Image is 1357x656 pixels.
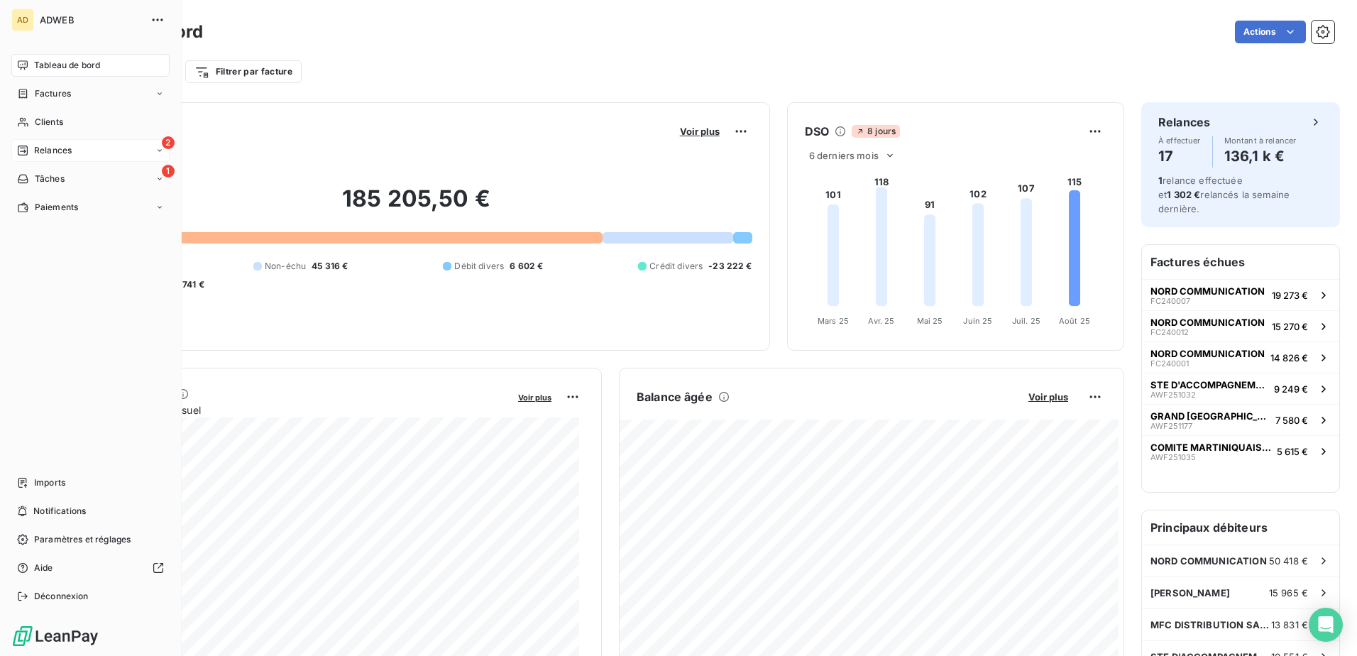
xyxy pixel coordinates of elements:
span: Factures [35,87,71,100]
span: Aide [34,562,53,574]
span: Voir plus [680,126,720,137]
span: 15 965 € [1269,587,1308,598]
span: Paramètres et réglages [34,533,131,546]
span: 19 273 € [1272,290,1308,301]
h6: Principaux débiteurs [1142,510,1339,545]
button: NORD COMMUNICATIONFC24001215 270 € [1142,310,1339,341]
span: AWF251035 [1150,453,1196,461]
span: AWF251177 [1150,422,1192,430]
button: NORD COMMUNICATIONFC24000114 826 € [1142,341,1339,373]
button: Actions [1235,21,1306,43]
span: Déconnexion [34,590,89,603]
div: Open Intercom Messenger [1309,608,1343,642]
span: 13 831 € [1271,619,1308,630]
h4: 136,1 k € [1224,145,1297,168]
span: -741 € [178,278,204,291]
span: Tâches [35,173,65,185]
span: NORD COMMUNICATION [1150,555,1267,567]
h6: Relances [1158,114,1210,131]
span: MFC DISTRIBUTION SARL [1150,619,1271,630]
span: -23 222 € [708,260,752,273]
span: COMITE MARTINIQUAIS DU TOURISME (CMT) [1150,442,1271,453]
tspan: Avr. 25 [868,316,894,326]
a: Paiements [11,196,170,219]
span: ADWEB [40,14,142,26]
a: 1Tâches [11,168,170,190]
span: 7 580 € [1275,415,1308,426]
span: Voir plus [518,393,551,403]
span: FC240012 [1150,328,1189,337]
h4: 17 [1158,145,1201,168]
tspan: Mai 25 [916,316,943,326]
span: Débit divers [454,260,504,273]
span: Voir plus [1028,391,1068,403]
button: Voir plus [676,125,724,138]
span: NORD COMMUNICATION [1150,317,1265,328]
span: FC240001 [1150,359,1189,368]
tspan: Mars 25 [818,316,849,326]
div: AD [11,9,34,31]
span: 1 [1158,175,1163,186]
span: Montant à relancer [1224,136,1297,145]
span: Crédit divers [649,260,703,273]
span: AWF251032 [1150,390,1196,399]
span: NORD COMMUNICATION [1150,348,1265,359]
span: Clients [35,116,63,129]
span: STE D'ACCOMPAGNEMENTS ET FINANCEMENT DES ENTREPRISES - SAFIE [1150,379,1268,390]
tspan: Juil. 25 [1012,316,1040,326]
span: Chiffre d'affaires mensuel [80,403,508,417]
button: COMITE MARTINIQUAIS DU TOURISME (CMT)AWF2510355 615 € [1142,435,1339,466]
span: 50 418 € [1269,555,1308,567]
span: Imports [34,476,65,489]
span: À effectuer [1158,136,1201,145]
h6: Balance âgée [637,388,713,405]
a: Imports [11,471,170,494]
span: Notifications [33,505,86,518]
a: Aide [11,557,170,579]
a: Paramètres et réglages [11,528,170,551]
span: FC240007 [1150,297,1190,305]
span: Relances [34,144,72,157]
span: 1 302 € [1167,189,1200,200]
button: NORD COMMUNICATIONFC24000719 273 € [1142,279,1339,310]
span: 5 615 € [1277,446,1308,457]
button: GRAND [GEOGRAPHIC_DATA] DE LA [GEOGRAPHIC_DATA]AWF2511777 580 € [1142,404,1339,435]
h2: 185 205,50 € [80,185,752,227]
a: Clients [11,111,170,133]
img: Logo LeanPay [11,625,99,647]
span: 6 602 € [510,260,543,273]
h6: Factures échues [1142,245,1339,279]
span: Paiements [35,201,78,214]
a: Tableau de bord [11,54,170,77]
button: Filtrer par facture [185,60,302,83]
span: 15 270 € [1272,321,1308,332]
span: Tableau de bord [34,59,100,72]
span: 8 jours [852,125,900,138]
span: GRAND [GEOGRAPHIC_DATA] DE LA [GEOGRAPHIC_DATA] [1150,410,1270,422]
button: STE D'ACCOMPAGNEMENTS ET FINANCEMENT DES ENTREPRISES - SAFIEAWF2510329 249 € [1142,373,1339,404]
span: NORD COMMUNICATION [1150,285,1265,297]
span: relance effectuée et relancés la semaine dernière. [1158,175,1290,214]
tspan: Juin 25 [963,316,992,326]
tspan: Août 25 [1059,316,1090,326]
button: Voir plus [1024,390,1072,403]
span: 9 249 € [1274,383,1308,395]
span: 6 derniers mois [809,150,879,161]
h6: DSO [805,123,829,140]
a: 2Relances [11,139,170,162]
span: 1 [162,165,175,177]
span: 2 [162,136,175,149]
span: 45 316 € [312,260,348,273]
span: Non-échu [265,260,306,273]
button: Voir plus [514,390,556,403]
span: [PERSON_NAME] [1150,587,1230,598]
a: Factures [11,82,170,105]
span: 14 826 € [1270,352,1308,363]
